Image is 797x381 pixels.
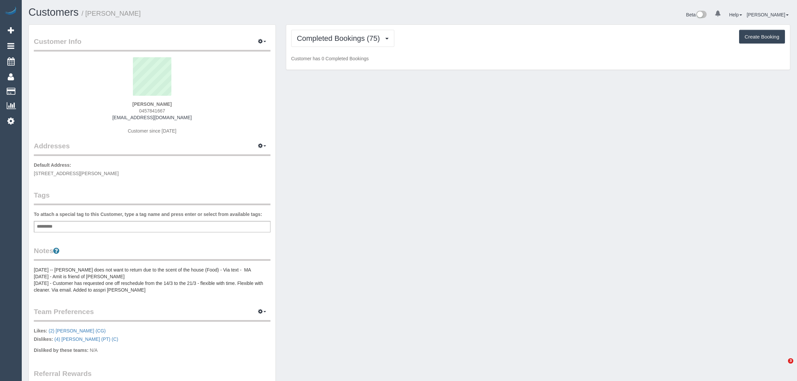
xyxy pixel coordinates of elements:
[34,190,270,205] legend: Tags
[34,36,270,52] legend: Customer Info
[34,162,71,168] label: Default Address:
[133,101,172,107] strong: [PERSON_NAME]
[788,358,793,364] span: 3
[34,327,47,334] label: Likes:
[128,128,176,134] span: Customer since [DATE]
[291,55,785,62] p: Customer has 0 Completed Bookings
[112,115,192,120] a: [EMAIL_ADDRESS][DOMAIN_NAME]
[34,171,119,176] span: [STREET_ADDRESS][PERSON_NAME]
[34,266,270,293] pre: [DATE] -- [PERSON_NAME] does not want to return due to the scent of the house (Food) - Via text -...
[729,12,742,17] a: Help
[291,30,394,47] button: Completed Bookings (75)
[90,348,97,353] span: N/A
[34,336,53,342] label: Dislikes:
[49,328,105,333] a: (2) [PERSON_NAME] (CG)
[34,211,262,218] label: To attach a special tag to this Customer, type a tag name and press enter or select from availabl...
[34,246,270,261] legend: Notes
[747,12,789,17] a: [PERSON_NAME]
[774,358,790,374] iframe: Intercom live chat
[4,7,17,16] img: Automaid Logo
[139,108,165,113] span: 0457841667
[54,336,118,342] a: (4) [PERSON_NAME] (PT) (C)
[34,347,88,354] label: Disliked by these teams:
[28,6,79,18] a: Customers
[34,307,270,322] legend: Team Preferences
[82,10,141,17] small: / [PERSON_NAME]
[739,30,785,44] button: Create Booking
[686,12,707,17] a: Beta
[696,11,707,19] img: New interface
[297,34,383,43] span: Completed Bookings (75)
